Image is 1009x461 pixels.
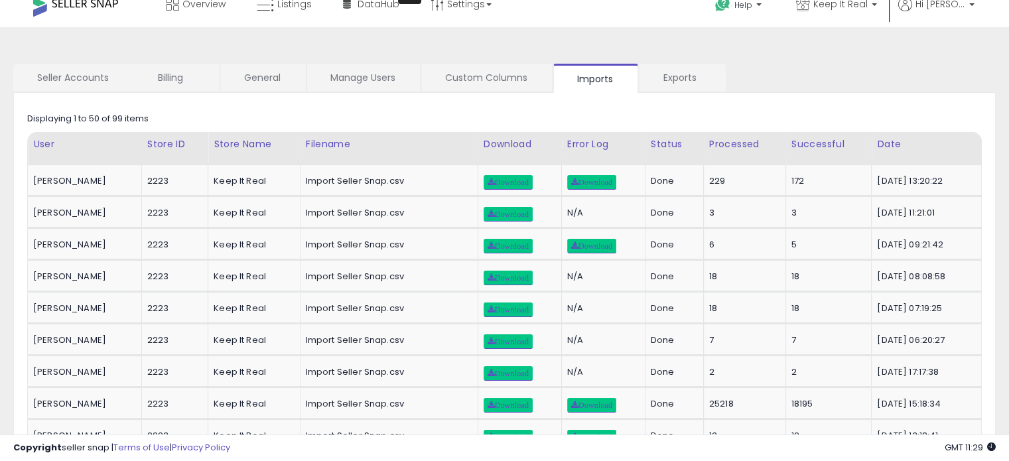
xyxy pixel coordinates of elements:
a: Privacy Policy [172,441,230,454]
div: [DATE] 13:20:22 [877,175,971,187]
a: Download [484,366,533,381]
div: 18 [791,271,862,283]
a: Download [484,430,533,444]
div: Done [651,366,693,378]
div: 18 [709,271,775,283]
div: Import Seller Snap.csv [306,302,468,314]
div: Keep It Real [214,239,289,251]
div: [PERSON_NAME] [33,207,131,219]
div: Keep It Real [214,175,289,187]
strong: Copyright [13,441,62,454]
div: Processed [709,137,780,151]
div: [DATE] 15:18:34 [877,398,971,410]
a: Custom Columns [421,64,551,92]
div: 18 [791,302,862,314]
div: Import Seller Snap.csv [306,398,468,410]
div: 2223 [147,239,198,251]
span: Download [488,178,529,186]
a: Download [567,175,616,190]
div: 18195 [791,398,862,410]
span: Download [488,338,529,346]
div: [PERSON_NAME] [33,334,131,346]
div: Date [877,137,976,151]
a: Imports [553,64,638,93]
div: seller snap | | [13,442,230,454]
div: 7 [791,334,862,346]
div: [DATE] 08:08:58 [877,271,971,283]
a: Download [567,430,616,444]
span: Download [488,401,529,409]
div: [DATE] 07:19:25 [877,302,971,314]
div: [DATE] 06:20:27 [877,334,971,346]
div: Import Seller Snap.csv [306,271,468,283]
a: Download [484,175,533,190]
div: Filename [306,137,472,151]
a: Download [484,271,533,285]
div: N/A [567,271,635,283]
div: 5 [791,239,862,251]
div: Import Seller Snap.csv [306,366,468,378]
span: Download [571,178,612,186]
div: [DATE] 11:21:01 [877,207,971,219]
div: [DATE] 09:21:42 [877,239,971,251]
div: 3 [791,207,862,219]
a: Download [567,239,616,253]
div: 3 [709,207,775,219]
span: Download [488,242,529,250]
a: Download [484,239,533,253]
div: Store Name [214,137,294,151]
div: 6 [709,239,775,251]
a: General [220,64,304,92]
div: Download [484,137,556,151]
div: [PERSON_NAME] [33,271,131,283]
div: Import Seller Snap.csv [306,207,468,219]
div: 2223 [147,302,198,314]
a: Seller Accounts [13,64,133,92]
div: Keep It Real [214,207,289,219]
div: 12 [791,430,862,442]
div: Error Log [567,137,639,151]
div: Import Seller Snap.csv [306,239,468,251]
div: N/A [567,334,635,346]
div: Keep It Real [214,334,289,346]
span: Download [488,306,529,314]
span: 2025-09-10 11:29 GMT [945,441,996,454]
span: Download [571,433,612,441]
div: 2223 [147,398,198,410]
div: [PERSON_NAME] [33,175,131,187]
div: Keep It Real [214,430,289,442]
a: Download [567,398,616,413]
a: Download [484,398,533,413]
div: 2223 [147,430,198,442]
div: [PERSON_NAME] [33,239,131,251]
div: [PERSON_NAME] [33,430,131,442]
span: Download [571,401,612,409]
div: 18 [709,302,775,314]
div: [PERSON_NAME] [33,366,131,378]
span: Download [488,274,529,282]
div: 2223 [147,175,198,187]
div: [DATE] 13:18:41 [877,430,971,442]
div: Keep It Real [214,366,289,378]
div: Displaying 1 to 50 of 99 items [27,113,149,125]
div: Keep It Real [214,302,289,314]
span: Download [488,433,529,441]
div: 2223 [147,366,198,378]
span: Download [571,242,612,250]
div: N/A [567,366,635,378]
span: Download [488,369,529,377]
a: Download [484,207,533,222]
div: Done [651,430,693,442]
div: Keep It Real [214,271,289,283]
div: Done [651,302,693,314]
div: Import Seller Snap.csv [306,175,468,187]
div: Status [651,137,698,151]
div: N/A [567,207,635,219]
a: Exports [639,64,724,92]
div: 2223 [147,207,198,219]
a: Download [484,302,533,317]
div: 229 [709,175,775,187]
div: [PERSON_NAME] [33,302,131,314]
div: Store ID [147,137,202,151]
div: Successful [791,137,866,151]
